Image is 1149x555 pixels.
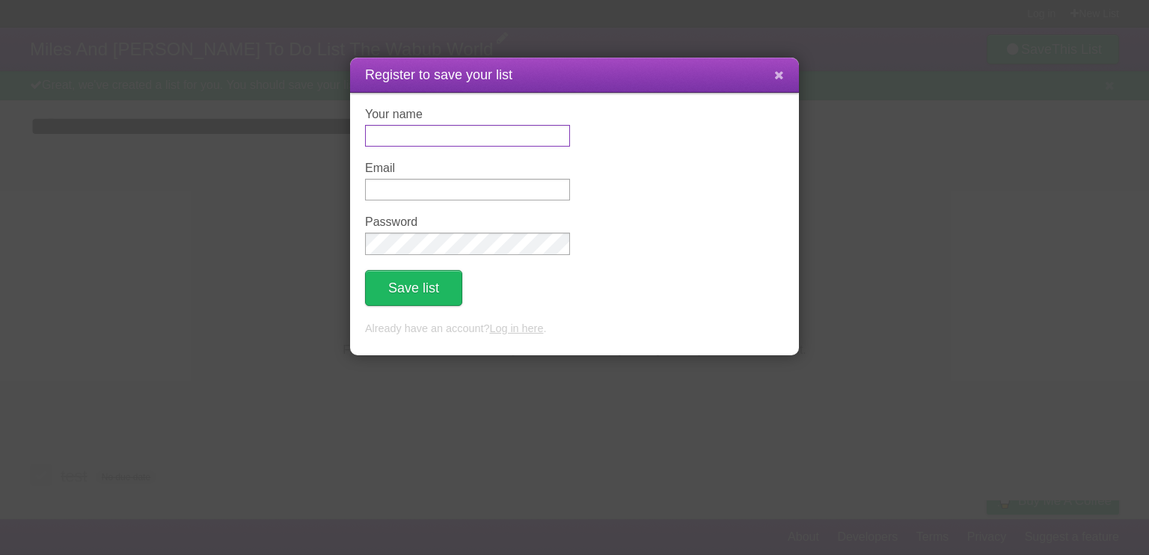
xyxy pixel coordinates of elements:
[365,270,462,306] button: Save list
[365,215,570,229] label: Password
[365,162,570,175] label: Email
[365,321,784,337] p: Already have an account? .
[489,322,543,334] a: Log in here
[365,65,784,85] h1: Register to save your list
[365,108,570,121] label: Your name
